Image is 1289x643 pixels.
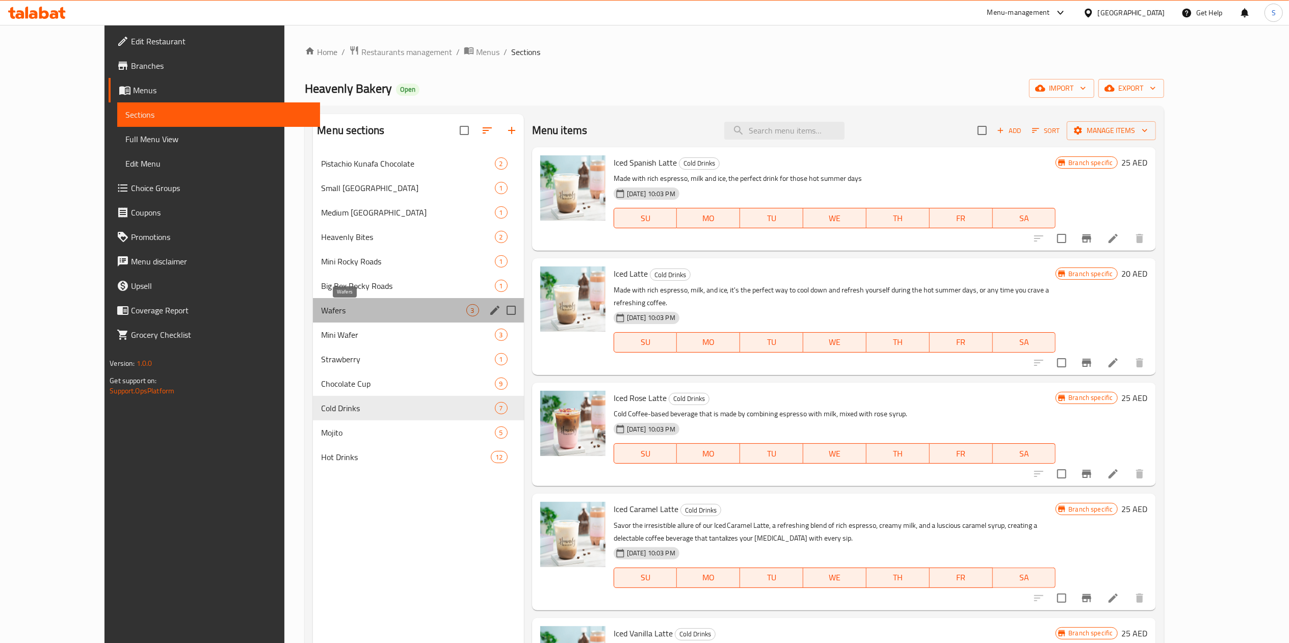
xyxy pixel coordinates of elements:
span: Select to update [1051,587,1072,609]
button: SU [614,568,677,588]
button: delete [1127,226,1152,251]
button: Add [993,123,1025,139]
h6: 25 AED [1122,502,1148,516]
span: TH [871,335,926,350]
span: Select to update [1051,228,1072,249]
a: Menus [464,45,499,59]
span: Cold Drinks [681,504,721,516]
a: Coverage Report [109,298,320,323]
button: SU [614,208,677,228]
span: SA [997,211,1052,226]
span: Menus [476,46,499,58]
span: SA [997,335,1052,350]
button: TH [866,443,930,464]
span: export [1107,82,1156,95]
a: Edit menu item [1107,468,1119,480]
span: Medium [GEOGRAPHIC_DATA] [321,206,494,219]
span: Promotions [131,231,311,243]
div: Pistachio Kunafa Chocolate2 [313,151,523,176]
span: Branch specific [1064,393,1117,403]
span: MO [681,446,736,461]
span: WE [807,211,862,226]
span: Choice Groups [131,182,311,194]
nav: breadcrumb [305,45,1164,59]
span: Iced Caramel Latte [614,501,678,517]
span: Iced Latte [614,266,648,281]
span: Select to update [1051,352,1072,373]
p: Savor the irresistible allure of our Iced Caramel Latte, a refreshing blend of rich espresso, cre... [614,519,1056,545]
a: Edit menu item [1107,357,1119,369]
span: S [1272,7,1276,18]
div: Mini Wafer [321,329,494,341]
span: Full Menu View [125,133,311,145]
span: Select section [971,120,993,141]
span: TH [871,211,926,226]
div: Small Rocky Road [321,182,494,194]
div: Cold Drinks [680,504,721,516]
span: TH [871,446,926,461]
div: items [495,280,508,292]
span: Menus [133,84,311,96]
span: 1 [495,183,507,193]
button: FR [930,443,993,464]
a: Grocery Checklist [109,323,320,347]
button: SU [614,443,677,464]
a: Sections [117,102,320,127]
button: delete [1127,462,1152,486]
span: SA [997,570,1052,585]
span: Cold Drinks [669,393,709,405]
button: FR [930,208,993,228]
h6: 20 AED [1122,266,1148,281]
span: FR [934,211,989,226]
span: Cold Drinks [679,157,719,169]
button: delete [1127,351,1152,375]
a: Edit Restaurant [109,29,320,53]
a: Edit menu item [1107,592,1119,604]
div: Cold Drinks [650,269,691,281]
div: Cold Drinks [675,628,716,640]
button: Branch-specific-item [1074,351,1099,375]
button: TH [866,208,930,228]
span: WE [807,570,862,585]
span: 1.0.0 [137,357,152,370]
button: Manage items [1067,121,1156,140]
button: WE [803,332,866,353]
li: / [456,46,460,58]
img: Iced Spanish Latte [540,155,606,221]
span: 1 [495,208,507,218]
div: Hot Drinks [321,451,491,463]
span: Mojito [321,426,494,439]
a: Home [305,46,337,58]
button: TU [740,443,803,464]
span: Chocolate Cup [321,378,494,390]
span: 7 [495,404,507,413]
div: Big Box Rocky Roads1 [313,274,523,298]
span: Version: [110,357,135,370]
div: Mojito5 [313,420,523,445]
a: Edit menu item [1107,232,1119,245]
img: Iced Caramel Latte [540,502,606,567]
span: Sort [1032,125,1060,137]
span: WE [807,335,862,350]
input: search [724,122,845,140]
span: SA [997,446,1052,461]
a: Menu disclaimer [109,249,320,274]
h2: Menu items [532,123,588,138]
a: Coupons [109,200,320,225]
span: 2 [495,232,507,242]
span: Sections [511,46,540,58]
span: 1 [495,257,507,266]
div: Medium [GEOGRAPHIC_DATA]1 [313,200,523,225]
span: SU [618,335,673,350]
span: Heavenly Bakery [305,77,392,100]
span: Upsell [131,280,311,292]
button: MO [677,568,740,588]
p: Made with rich espresso, milk and ice, the perfect drink for those hot summer days [614,172,1056,185]
span: 3 [467,306,479,315]
span: Cold Drinks [321,402,494,414]
span: [DATE] 10:03 PM [623,313,679,323]
div: items [491,451,507,463]
h6: 25 AED [1122,626,1148,640]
